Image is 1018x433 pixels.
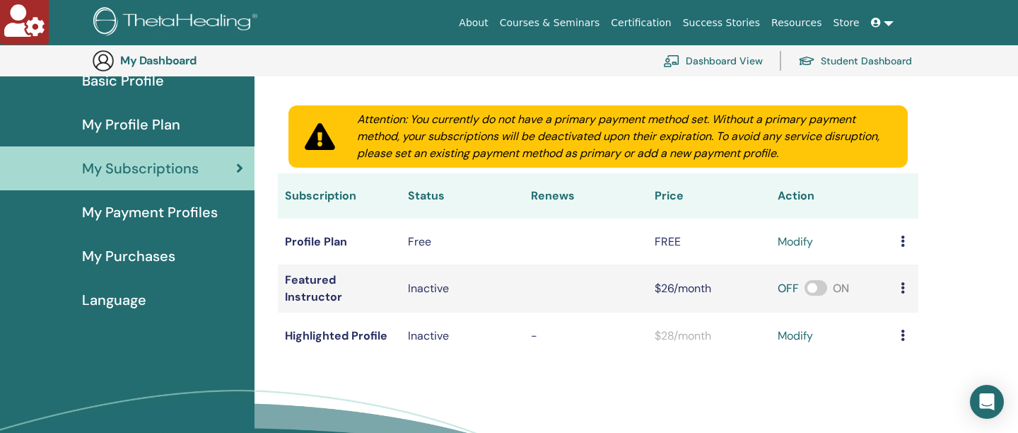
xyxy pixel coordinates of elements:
[92,50,115,72] img: generic-user-icon.jpg
[677,10,766,36] a: Success Stories
[970,385,1004,419] div: Open Intercom Messenger
[778,281,799,296] span: OFF
[408,280,517,297] div: Inactive
[828,10,865,36] a: Store
[655,234,681,249] span: FREE
[798,45,912,76] a: Student Dashboard
[82,158,199,179] span: My Subscriptions
[401,173,524,219] th: Status
[278,265,401,313] td: Featured Instructor
[82,202,218,223] span: My Payment Profiles
[278,219,401,265] td: Profile Plan
[605,10,677,36] a: Certification
[494,10,606,36] a: Courses & Seminars
[778,328,813,345] a: modify
[278,173,401,219] th: Subscription
[453,10,493,36] a: About
[798,55,815,67] img: graduation-cap.svg
[766,10,828,36] a: Resources
[340,111,908,162] div: Attention: You currently do not have a primary payment method set. Without a primary payment meth...
[771,173,894,219] th: Action
[778,233,813,250] a: modify
[524,173,647,219] th: Renews
[120,54,262,67] h3: My Dashboard
[82,289,146,311] span: Language
[663,45,763,76] a: Dashboard View
[655,281,711,296] span: $26/month
[82,114,180,135] span: My Profile Plan
[833,281,849,296] span: ON
[655,328,711,343] span: $28/month
[82,246,175,267] span: My Purchases
[663,54,680,67] img: chalkboard-teacher.svg
[408,233,517,250] div: Free
[408,328,517,345] p: Inactive
[278,313,401,359] td: Highlighted Profile
[648,173,771,219] th: Price
[531,328,537,343] span: -
[82,70,164,91] span: Basic Profile
[93,7,262,39] img: logo.png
